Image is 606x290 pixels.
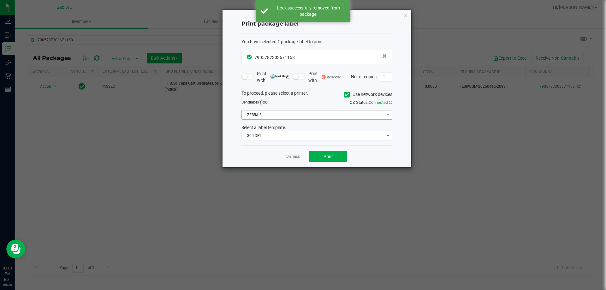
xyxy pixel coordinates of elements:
span: 300 DPI [242,131,384,140]
div: Select a label template. [237,124,397,131]
span: 7905787303671158 [254,55,295,60]
h4: Print package label [241,20,392,28]
span: QZ Status: [350,100,392,105]
span: ZEBRA-3 [242,110,384,119]
span: In Sync [247,54,253,60]
span: Print [324,154,333,159]
button: Print [309,151,347,162]
img: mark_magic_cybra.png [270,74,289,79]
span: No. of copies [351,74,377,79]
span: Print with [257,70,289,84]
label: Use network devices [344,91,392,98]
a: Dismiss [286,154,300,159]
span: You have selected 1 package label to print [241,39,323,44]
span: Print with [308,70,341,84]
span: Send to: [241,100,267,104]
span: Connected [369,100,388,105]
div: Lock successfully removed from package. [271,5,346,17]
div: : [241,38,392,45]
iframe: Resource center [6,240,25,258]
span: label(s) [250,100,263,104]
div: To proceed, please select a printer. [237,90,397,99]
img: bartender.png [322,75,341,79]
